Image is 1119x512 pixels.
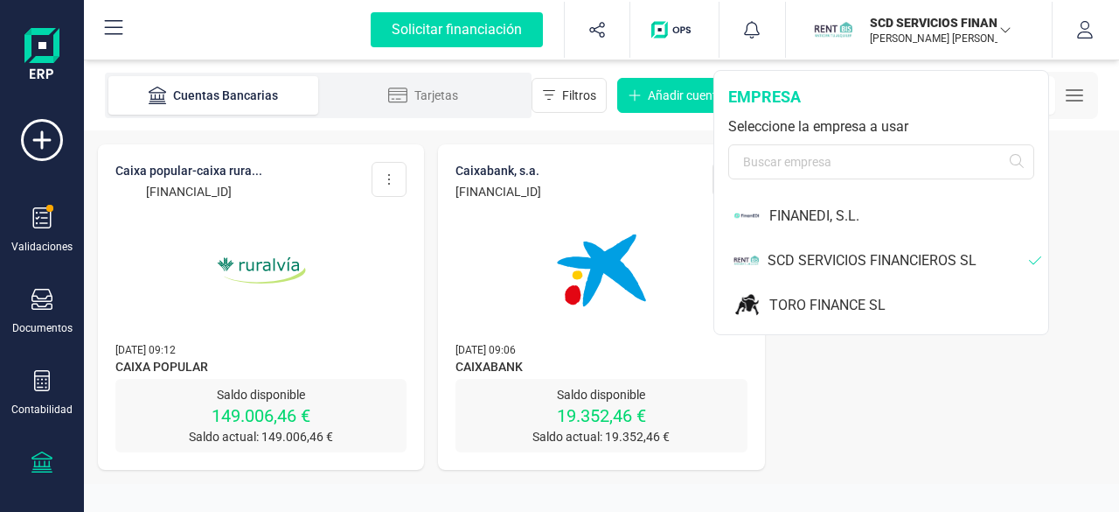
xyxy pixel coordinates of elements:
[769,206,1048,227] div: FINANEDI, S.L.
[371,12,543,47] div: Solicitar financiación
[769,295,1048,316] div: TORO FINANCE SL
[115,428,407,445] p: Saldo actual: 149.006,46 €
[768,250,1029,271] div: SCD SERVICIOS FINANCIEROS SL
[455,183,541,200] p: [FINANCIAL_ID]
[143,87,283,104] div: Cuentas Bancarias
[733,200,761,231] img: FI
[455,403,747,428] p: 19.352,46 €
[870,14,1010,32] p: SCD SERVICIOS FINANCIEROS SL
[11,403,73,417] div: Contabilidad
[532,78,607,113] button: Filtros
[648,87,775,104] span: Añadir cuenta bancaria
[455,358,747,379] span: CAIXABANK
[728,85,1034,109] div: empresa
[807,2,1031,58] button: SCSCD SERVICIOS FINANCIEROS SL[PERSON_NAME] [PERSON_NAME] VOZMEDIANO [PERSON_NAME]
[455,344,516,356] span: [DATE] 09:06
[617,78,777,113] button: Añadir cuenta bancaria
[728,116,1034,137] div: Seleccione la empresa a usar
[115,183,262,200] p: [FINANCIAL_ID]
[115,344,176,356] span: [DATE] 09:12
[12,321,73,335] div: Documentos
[350,2,564,58] button: Solicitar financiación
[455,386,747,403] p: Saldo disponible
[814,11,852,49] img: SC
[651,21,698,39] img: Logo de OPS
[455,162,541,179] p: CAIXABANK, S.A.
[115,162,262,179] p: CAIXA POPULAR-CAIXA RURA...
[870,32,1010,46] p: [PERSON_NAME] [PERSON_NAME] VOZMEDIANO [PERSON_NAME]
[562,87,596,104] span: Filtros
[733,290,761,320] img: TO
[115,386,407,403] p: Saldo disponible
[733,245,759,276] img: SC
[455,428,747,445] p: Saldo actual: 19.352,46 €
[641,2,708,58] button: Logo de OPS
[11,240,73,254] div: Validaciones
[728,144,1034,179] input: Buscar empresa
[115,358,407,379] span: CAIXA POPULAR
[24,28,59,84] img: Logo Finanedi
[115,403,407,428] p: 149.006,46 €
[353,87,493,104] div: Tarjetas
